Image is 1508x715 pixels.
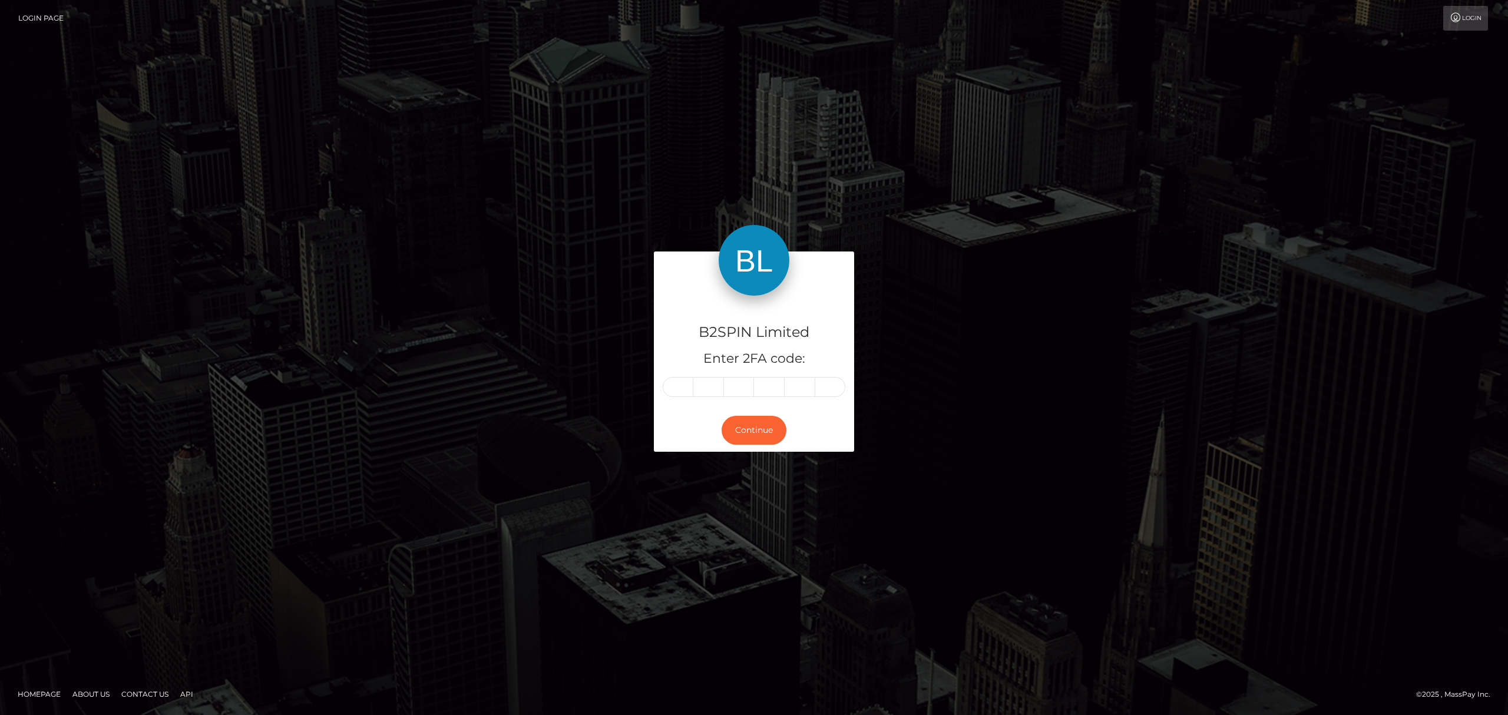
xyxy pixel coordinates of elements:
a: Homepage [13,685,65,703]
a: Login [1443,6,1488,31]
a: Contact Us [117,685,173,703]
a: About Us [68,685,114,703]
h5: Enter 2FA code: [663,350,845,368]
h4: B2SPIN Limited [663,322,845,343]
a: Login Page [18,6,64,31]
a: API [176,685,198,703]
div: © 2025 , MassPay Inc. [1416,688,1499,701]
button: Continue [722,416,786,445]
img: B2SPIN Limited [719,225,789,296]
